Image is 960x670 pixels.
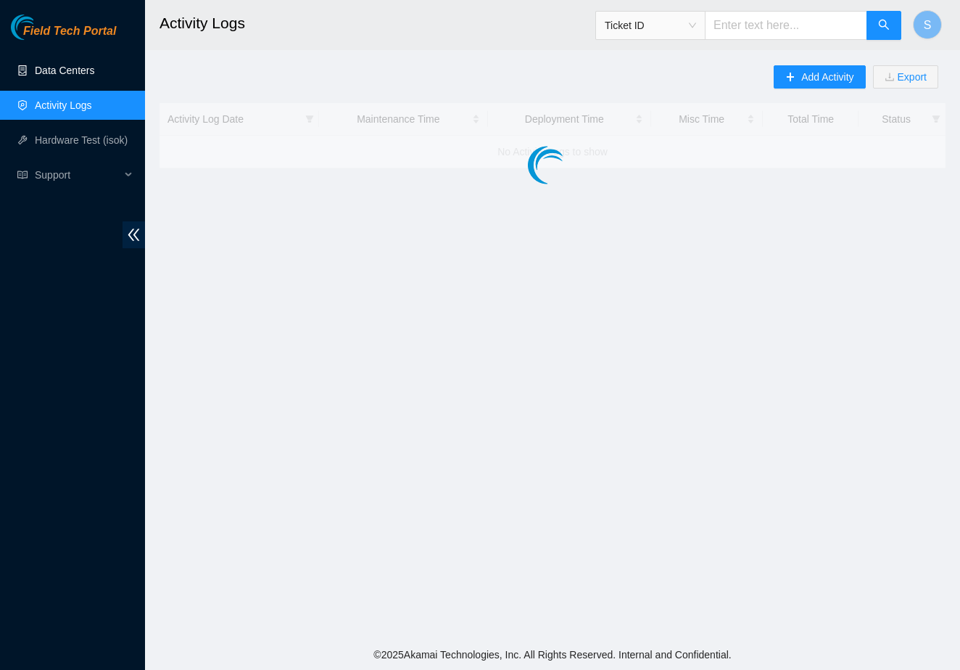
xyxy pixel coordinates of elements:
span: Field Tech Portal [23,25,116,38]
span: search [878,19,890,33]
span: plus [785,72,795,83]
span: Support [35,160,120,189]
a: Activity Logs [35,99,92,111]
button: search [866,11,901,40]
span: double-left [123,221,145,248]
button: S [913,10,942,39]
span: Add Activity [801,69,853,85]
img: Akamai Technologies [11,15,73,40]
span: Ticket ID [605,15,696,36]
button: plusAdd Activity [774,65,865,89]
input: Enter text here... [705,11,867,40]
a: Hardware Test (isok) [35,134,128,146]
a: Data Centers [35,65,94,76]
button: downloadExport [873,65,938,89]
span: read [17,170,28,180]
footer: © 2025 Akamai Technologies, Inc. All Rights Reserved. Internal and Confidential. [145,640,960,670]
span: S [924,16,932,34]
a: Akamai TechnologiesField Tech Portal [11,26,116,45]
